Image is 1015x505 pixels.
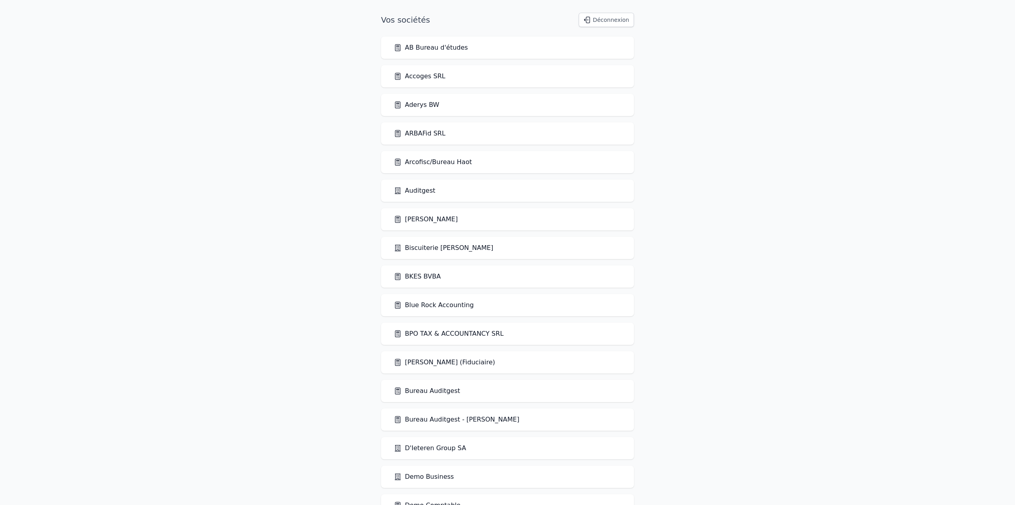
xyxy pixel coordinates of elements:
[394,443,466,453] a: D'Ieteren Group SA
[394,472,454,482] a: Demo Business
[394,272,441,281] a: BKES BVBA
[394,329,504,339] a: BPO TAX & ACCOUNTANCY SRL
[394,243,493,253] a: Biscuiterie [PERSON_NAME]
[394,358,495,367] a: [PERSON_NAME] (Fiduciaire)
[394,215,458,224] a: [PERSON_NAME]
[394,100,439,110] a: Aderys BW
[394,129,445,138] a: ARBAFid SRL
[394,157,472,167] a: Arcofisc/Bureau Haot
[394,415,519,424] a: Bureau Auditgest - [PERSON_NAME]
[394,186,436,195] a: Auditgest
[394,300,474,310] a: Blue Rock Accounting
[579,13,634,27] button: Déconnexion
[394,386,460,396] a: Bureau Auditgest
[394,43,468,52] a: AB Bureau d'études
[381,14,430,25] h1: Vos sociétés
[394,72,445,81] a: Accoges SRL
